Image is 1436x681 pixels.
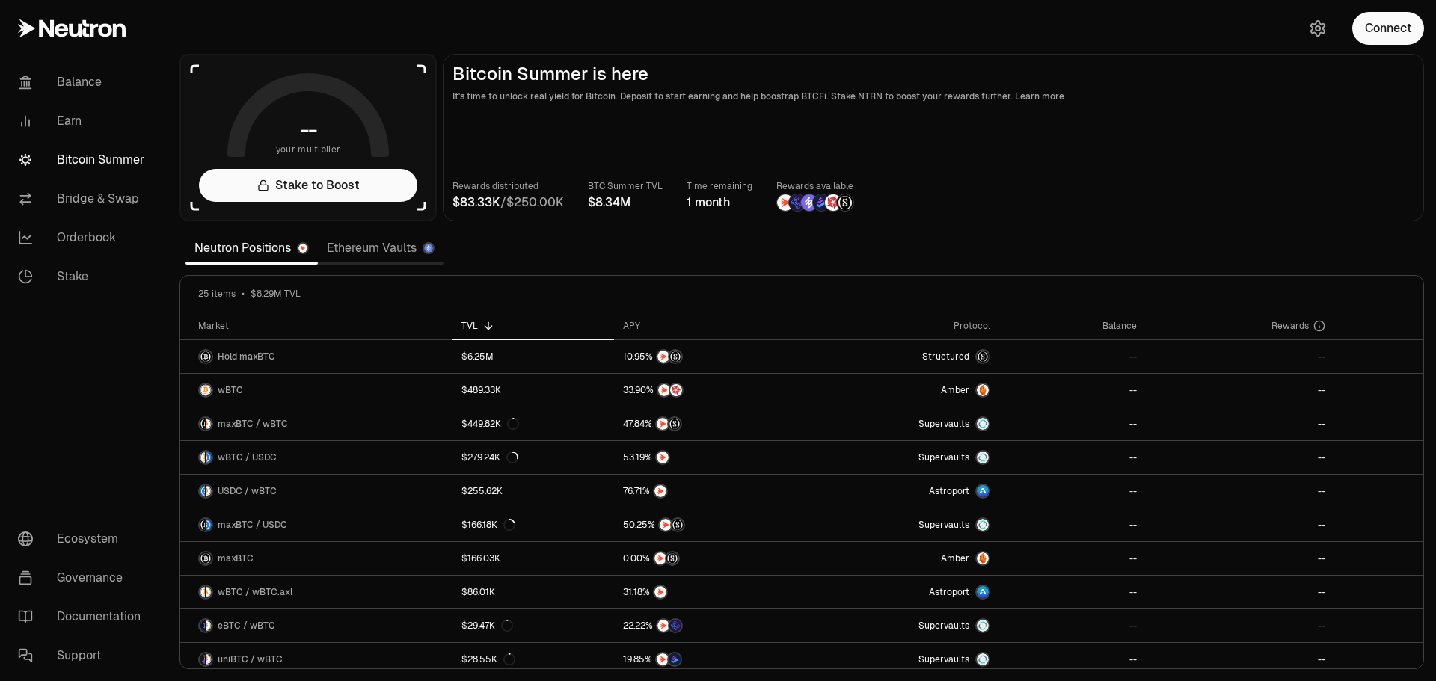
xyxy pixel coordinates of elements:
[977,351,989,363] img: maxBTC
[808,542,1000,575] a: AmberAmber
[808,407,1000,440] a: SupervaultsSupervaults
[977,452,989,463] img: Supervaults
[1146,508,1334,541] a: --
[658,384,670,396] img: NTRN
[452,576,613,608] a: $86.01K
[669,418,681,430] img: Structured Points
[180,576,452,608] a: wBTC LogowBTC.axl LogowBTC / wBTC.axl
[808,508,1000,541] a: SupervaultsSupervaults
[218,351,275,363] span: Hold maxBTC
[452,441,613,474] a: $279.24K
[837,194,853,211] img: Structured Points
[1015,90,1064,102] a: Learn more
[1146,374,1334,407] a: --
[918,653,969,665] span: Supervaults
[588,179,663,194] p: BTC Summer TVL
[999,475,1146,508] a: --
[452,194,564,212] div: /
[825,194,841,211] img: Mars Fragments
[1146,475,1334,508] a: --
[657,418,669,430] img: NTRN
[452,508,613,541] a: $166.18K
[777,194,794,211] img: NTRN
[218,485,277,497] span: USDC / wBTC
[180,340,452,373] a: maxBTC LogoHold maxBTC
[200,485,205,497] img: USDC Logo
[999,508,1146,541] a: --
[669,653,681,665] img: Bedrock Diamonds
[999,609,1146,642] a: --
[461,653,515,665] div: $28.55K
[199,169,417,202] a: Stake to Boost
[813,194,829,211] img: Bedrock Diamonds
[929,485,969,497] span: Astroport
[941,552,969,564] span: Amber
[198,320,444,332] div: Market
[452,64,1414,84] h2: Bitcoin Summer is here
[200,552,212,564] img: maxBTC Logo
[669,351,681,363] img: Structured Points
[180,407,452,440] a: maxBTC LogowBTC LogomaxBTC / wBTC
[452,407,613,440] a: $449.82K
[452,89,1414,104] p: It's time to unlock real yield for Bitcoin. Deposit to start earning and help boostrap BTCFi. Sta...
[918,452,969,463] span: Supervaults
[999,542,1146,575] a: --
[657,620,669,632] img: NTRN
[623,484,800,499] button: NTRN
[206,586,212,598] img: wBTC.axl Logo
[1008,320,1137,332] div: Balance
[687,194,752,212] div: 1 month
[623,349,800,364] button: NTRNStructured Points
[918,519,969,531] span: Supervaults
[999,576,1146,608] a: --
[922,351,969,363] span: Structured
[461,418,519,430] div: $449.82K
[300,118,317,142] h1: --
[654,552,666,564] img: NTRN
[657,351,669,363] img: NTRN
[200,452,205,463] img: wBTC Logo
[776,179,854,194] p: Rewards available
[670,384,682,396] img: Mars Fragments
[461,320,604,332] div: TVL
[614,643,808,676] a: NTRNBedrock Diamonds
[200,620,205,632] img: eBTC Logo
[200,586,205,598] img: wBTC Logo
[452,179,564,194] p: Rewards distributed
[6,597,162,636] a: Documentation
[251,288,301,300] span: $8.29M TVL
[808,609,1000,642] a: SupervaultsSupervaults
[180,441,452,474] a: wBTC LogoUSDC LogowBTC / USDC
[206,620,212,632] img: wBTC Logo
[206,653,212,665] img: wBTC Logo
[1146,576,1334,608] a: --
[623,320,800,332] div: APY
[660,519,672,531] img: NTRN
[461,620,513,632] div: $29.47K
[614,508,808,541] a: NTRNStructured Points
[977,653,989,665] img: Supervaults
[218,418,288,430] span: maxBTC / wBTC
[218,586,292,598] span: wBTC / wBTC.axl
[801,194,817,211] img: Solv Points
[918,620,969,632] span: Supervaults
[206,452,212,463] img: USDC Logo
[452,643,613,676] a: $28.55K
[1146,609,1334,642] a: --
[461,452,518,463] div: $279.24K
[623,450,800,465] button: NTRN
[623,383,800,398] button: NTRNMars Fragments
[666,552,678,564] img: Structured Points
[789,194,806,211] img: EtherFi Points
[623,551,800,566] button: NTRNStructured Points
[614,374,808,407] a: NTRNMars Fragments
[180,609,452,642] a: eBTC LogowBTC LogoeBTC / wBTC
[808,340,1000,373] a: StructuredmaxBTC
[918,418,969,430] span: Supervaults
[424,244,433,253] img: Ethereum Logo
[180,508,452,541] a: maxBTC LogoUSDC LogomaxBTC / USDC
[6,63,162,102] a: Balance
[623,416,800,431] button: NTRNStructured Points
[614,407,808,440] a: NTRNStructured Points
[461,552,500,564] div: $166.03K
